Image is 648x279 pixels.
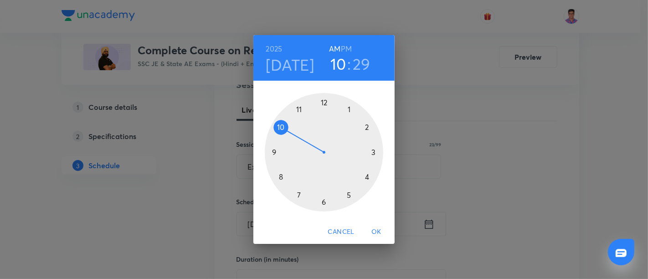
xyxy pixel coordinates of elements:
[328,226,355,238] span: Cancel
[347,54,351,73] h3: :
[353,54,370,73] button: 29
[324,223,358,240] button: Cancel
[362,223,391,240] button: OK
[330,54,346,73] button: 10
[341,42,352,55] button: PM
[266,55,314,74] button: [DATE]
[329,42,340,55] button: AM
[266,42,283,55] button: 2025
[365,226,387,238] span: OK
